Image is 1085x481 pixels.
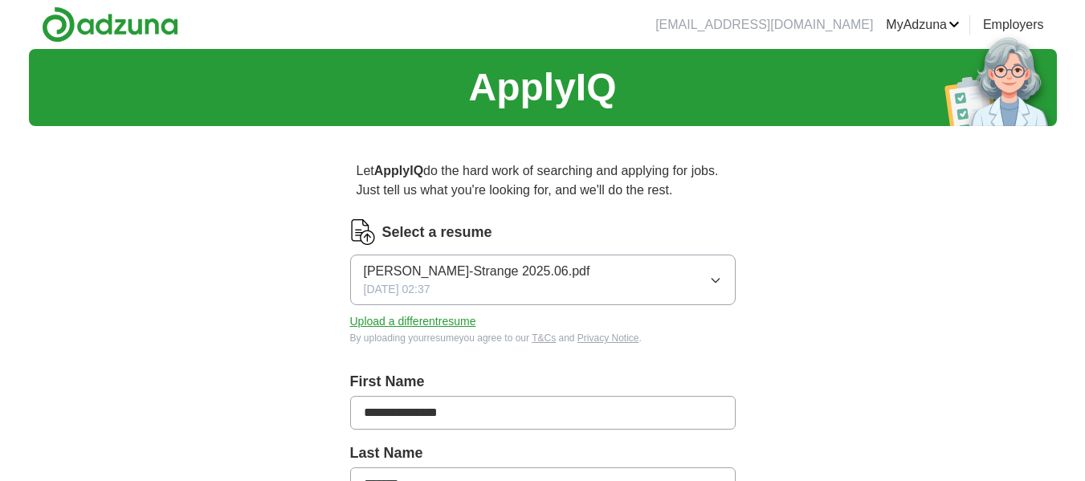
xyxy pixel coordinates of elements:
[374,164,423,177] strong: ApplyIQ
[532,332,556,344] a: T&Cs
[350,313,476,330] button: Upload a differentresume
[364,281,430,298] span: [DATE] 02:37
[42,6,178,43] img: Adzuna logo
[350,371,736,393] label: First Name
[350,155,736,206] p: Let do the hard work of searching and applying for jobs. Just tell us what you're looking for, an...
[468,59,616,116] h1: ApplyIQ
[350,219,376,245] img: CV Icon
[350,442,736,464] label: Last Name
[886,15,960,35] a: MyAdzuna
[577,332,639,344] a: Privacy Notice
[350,255,736,305] button: [PERSON_NAME]-Strange 2025.06.pdf[DATE] 02:37
[655,15,873,35] li: [EMAIL_ADDRESS][DOMAIN_NAME]
[364,262,590,281] span: [PERSON_NAME]-Strange 2025.06.pdf
[350,331,736,345] div: By uploading your resume you agree to our and .
[382,222,492,243] label: Select a resume
[983,15,1044,35] a: Employers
